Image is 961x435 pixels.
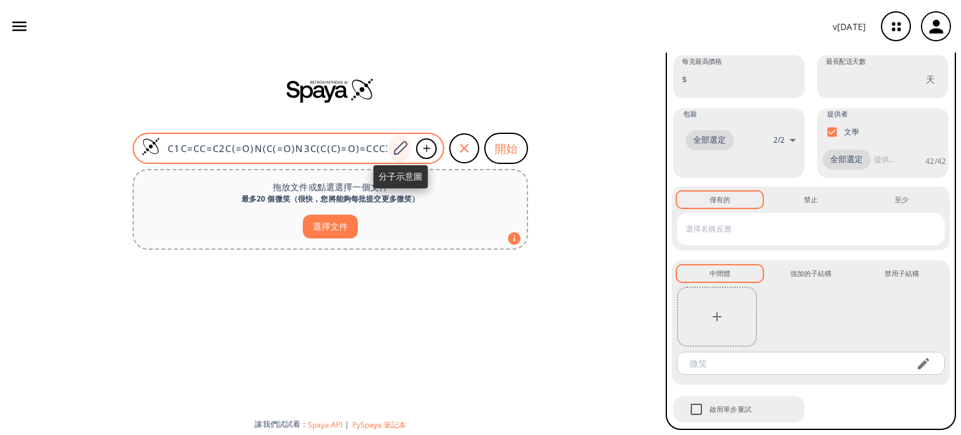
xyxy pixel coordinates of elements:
font: / [778,135,780,145]
button: PySpaya 筆記本 [352,418,406,430]
font: 啟用單步重試 [709,404,751,414]
button: 僅有的 [677,192,763,208]
font: 2 [780,135,785,145]
div: 當啟用單步重試時，如果在逆合成過程中未找到路線，則會觸發重試，使用非商業化合物的構建塊來搜尋單步路線。 [672,395,806,424]
font: 文學 [844,126,859,137]
font: 微笑（ [275,193,298,204]
input: 微笑 [681,352,906,375]
img: Spaya 標誌 [287,78,374,103]
font: v [833,21,837,33]
font: 全部選定 [830,153,863,165]
font: 很快，您將能夠每批提交更多微笑 [298,193,412,204]
font: 42 [937,156,946,166]
font: Spaya API [308,419,342,430]
font: 最多 [242,193,257,204]
input: 選擇名稱反應 [683,219,920,239]
font: 2 [773,135,778,145]
font: 讓我們試試看： [255,419,308,429]
font: 20 個 [257,193,275,204]
input: 提供者名稱 [871,150,903,170]
button: 禁用子結構 [859,265,945,282]
font: 禁止 [804,195,818,204]
font: 包裝 [683,109,697,118]
font: $ [682,73,687,85]
font: 分子示意圖 [379,171,423,182]
button: 選擇文件 [303,215,358,238]
font: 至少 [895,195,908,204]
font: 全部選定 [693,134,726,145]
font: 提供者 [827,109,848,118]
font: | [345,419,349,429]
font: 僅有的 [709,195,730,204]
span: 啟用單步重試 [683,396,709,422]
button: Spaya API [308,418,342,430]
font: 每克最高價格 [682,57,722,66]
font: 42 [925,156,934,166]
font: PySpaya 筆記本 [352,419,406,430]
font: 開始 [495,141,517,156]
font: / [935,156,937,166]
img: 標誌 Spaya [141,137,160,156]
button: 禁止 [768,192,853,208]
font: 天 [926,73,935,85]
font: [DATE] [837,21,866,33]
input: 輸入微笑 [160,142,389,155]
font: 禁用子結構 [885,269,919,278]
button: 中間體 [677,265,763,282]
font: 中間體 [709,269,730,278]
button: 強加的子結構 [768,265,853,282]
button: 開始 [484,133,528,164]
font: ） [412,193,419,204]
font: 強加的子結構 [790,269,831,278]
button: 至少 [859,192,945,208]
font: 最長配送天數 [826,57,866,66]
font: 選擇文件 [313,220,348,232]
font: 拖放文件或點選選擇一個文件 [273,181,388,193]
